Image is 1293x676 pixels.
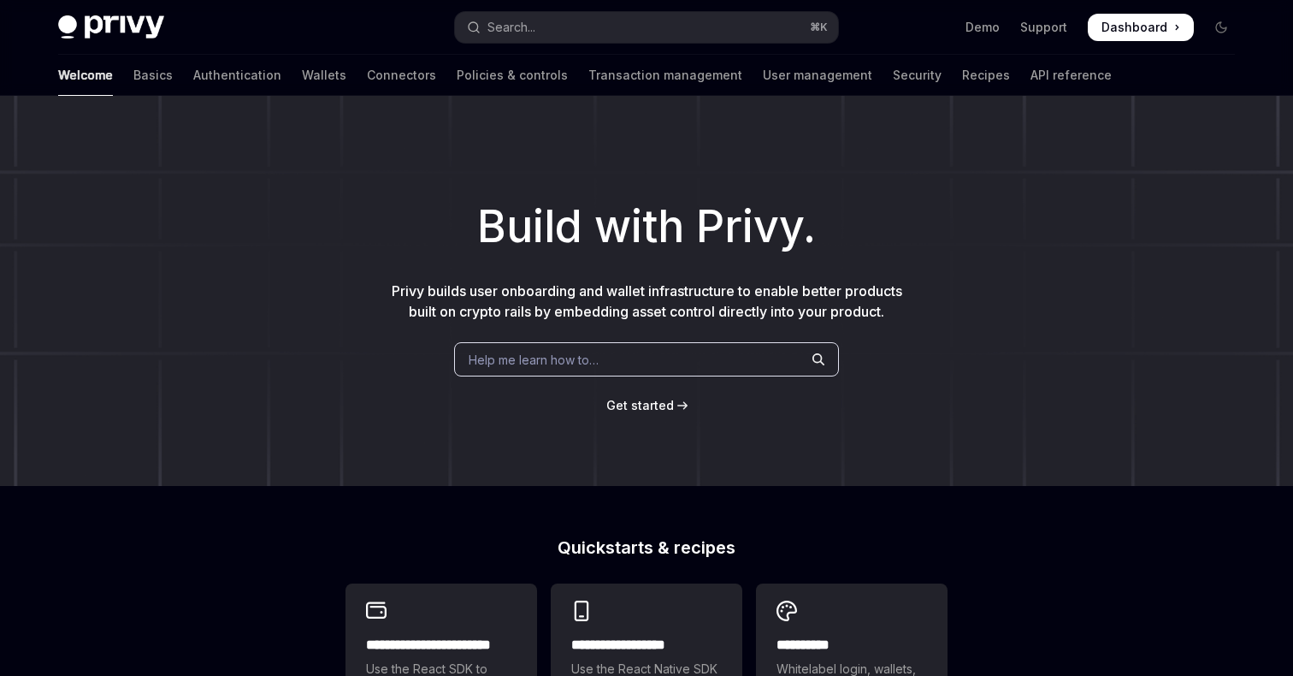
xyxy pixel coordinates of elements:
a: Transaction management [588,55,742,96]
button: Open search [455,12,838,43]
a: Recipes [962,55,1010,96]
button: Toggle dark mode [1207,14,1235,41]
a: Policies & controls [457,55,568,96]
a: Basics [133,55,173,96]
span: ⌘ K [810,21,828,34]
a: Connectors [367,55,436,96]
span: Dashboard [1101,19,1167,36]
a: API reference [1030,55,1112,96]
a: Authentication [193,55,281,96]
a: Get started [606,397,674,414]
a: Support [1020,19,1067,36]
span: Help me learn how to… [469,351,599,369]
a: User management [763,55,872,96]
h1: Build with Privy. [27,193,1266,260]
span: Privy builds user onboarding and wallet infrastructure to enable better products built on crypto ... [392,282,902,320]
span: Get started [606,398,674,412]
a: Demo [965,19,1000,36]
div: Search... [487,17,535,38]
a: Wallets [302,55,346,96]
img: dark logo [58,15,164,39]
a: Welcome [58,55,113,96]
a: Security [893,55,942,96]
h2: Quickstarts & recipes [345,539,948,556]
a: Dashboard [1088,14,1194,41]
